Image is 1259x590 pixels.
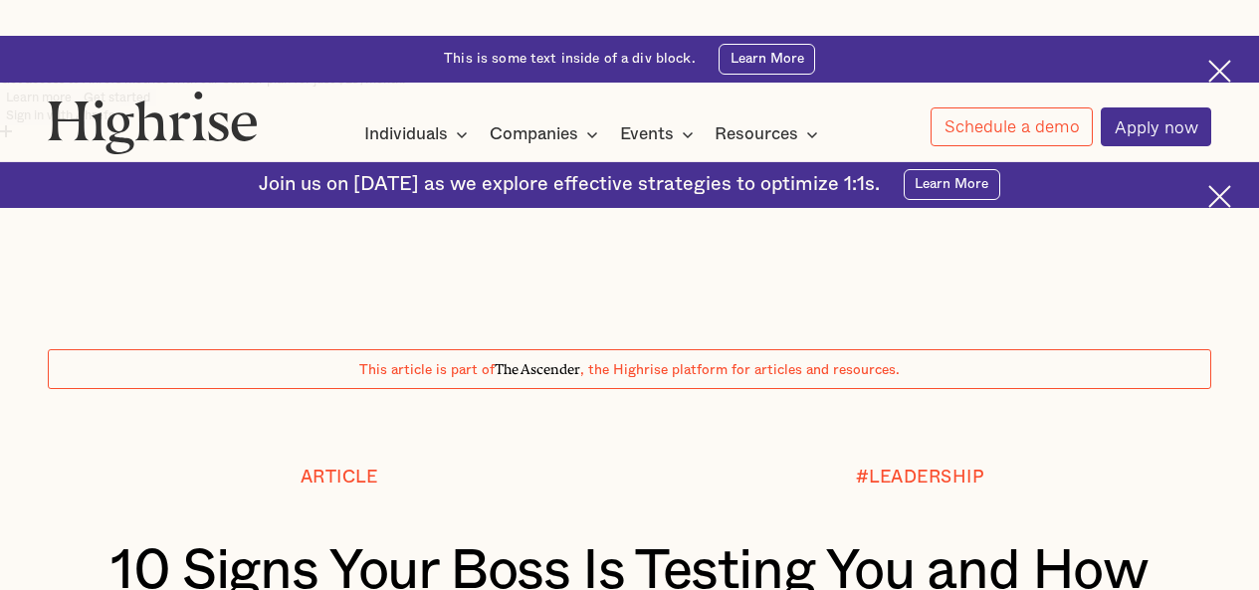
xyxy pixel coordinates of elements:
[364,122,474,146] div: Individuals
[48,91,258,154] img: Highrise logo
[904,169,1000,200] a: Learn More
[620,122,700,146] div: Events
[495,358,580,375] span: The Ascender
[931,107,1093,146] a: Schedule a demo
[301,468,378,488] div: Article
[364,122,448,146] div: Individuals
[1208,60,1231,83] img: Cross icon
[715,122,824,146] div: Resources
[719,44,815,75] a: Learn More
[490,122,604,146] div: Companies
[359,363,495,377] span: This article is part of
[490,122,578,146] div: Companies
[580,363,900,377] span: , the Highrise platform for articles and resources.
[444,50,696,69] div: This is some text inside of a div block.
[856,468,985,488] div: #LEADERSHIP
[715,122,798,146] div: Resources
[620,122,674,146] div: Events
[259,173,880,196] div: Join us on [DATE] as we explore effective strategies to optimize 1:1s.
[1101,107,1211,146] a: Apply now
[1208,185,1231,208] img: Cross icon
